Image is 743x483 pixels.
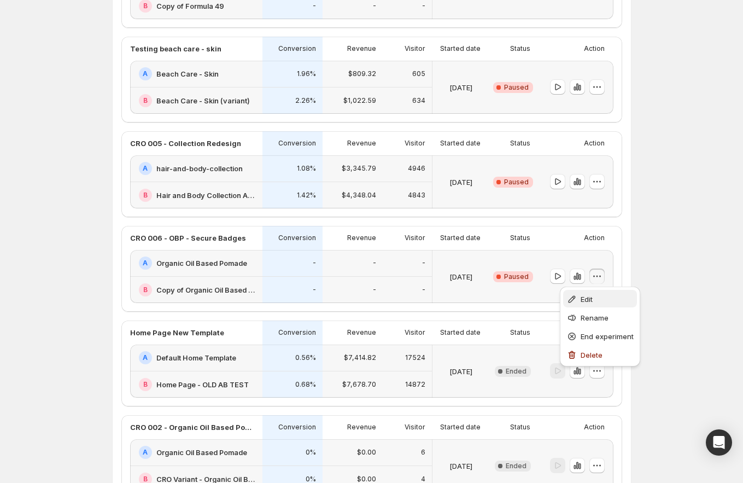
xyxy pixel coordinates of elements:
[278,423,316,432] p: Conversion
[449,82,472,93] p: [DATE]
[449,271,472,282] p: [DATE]
[278,44,316,53] p: Conversion
[347,139,376,148] p: Revenue
[143,164,148,173] h2: A
[440,234,481,242] p: Started date
[156,379,249,390] h2: Home Page - OLD AB TEST
[156,95,250,106] h2: Beach Care - Skin (variant)
[412,69,425,78] p: 605
[278,234,316,242] p: Conversion
[563,327,637,345] button: End experiment
[295,96,316,105] p: 2.26%
[156,163,243,174] h2: hair-and-body-collection
[342,191,376,200] p: $4,348.04
[584,139,605,148] p: Action
[347,423,376,432] p: Revenue
[440,423,481,432] p: Started date
[422,259,425,267] p: -
[408,191,425,200] p: 4843
[373,2,376,10] p: -
[306,448,316,457] p: 0%
[440,328,481,337] p: Started date
[130,327,224,338] p: Home Page New Template
[510,234,530,242] p: Status
[506,462,526,470] span: Ended
[343,96,376,105] p: $1,022.59
[143,69,148,78] h2: A
[373,259,376,267] p: -
[581,295,593,304] span: Edit
[405,423,425,432] p: Visitor
[408,164,425,173] p: 4946
[156,68,219,79] h2: Beach Care - Skin
[422,2,425,10] p: -
[581,313,609,322] span: Rename
[563,290,637,307] button: Edit
[297,164,316,173] p: 1.08%
[143,259,148,267] h2: A
[504,178,529,187] span: Paused
[313,2,316,10] p: -
[405,353,425,362] p: 17524
[510,328,530,337] p: Status
[348,69,376,78] p: $809.32
[143,191,148,200] h2: B
[504,83,529,92] span: Paused
[504,272,529,281] span: Paused
[143,448,148,457] h2: A
[130,138,241,149] p: CRO 005 - Collection Redesign
[347,328,376,337] p: Revenue
[156,352,236,363] h2: Default Home Template
[156,1,224,11] h2: Copy of Formula 49
[405,234,425,242] p: Visitor
[449,177,472,188] p: [DATE]
[143,96,148,105] h2: B
[342,380,376,389] p: $7,678.70
[412,96,425,105] p: 634
[130,422,256,433] p: CRO 002 - Organic Oil Based Pomade - Subscription Box
[143,286,148,294] h2: B
[156,447,247,458] h2: Organic Oil Based Pomade
[278,139,316,148] p: Conversion
[421,448,425,457] p: 6
[313,286,316,294] p: -
[584,423,605,432] p: Action
[422,286,425,294] p: -
[156,258,247,269] h2: Organic Oil Based Pomade
[357,448,376,457] p: $0.00
[297,191,316,200] p: 1.42%
[584,234,605,242] p: Action
[130,232,246,243] p: CRO 006 - OBP - Secure Badges
[313,259,316,267] p: -
[440,139,481,148] p: Started date
[342,164,376,173] p: $3,345.79
[581,351,602,359] span: Delete
[405,380,425,389] p: 14872
[156,284,256,295] h2: Copy of Organic Oil Based Pomade
[295,353,316,362] p: 0.56%
[584,44,605,53] p: Action
[347,234,376,242] p: Revenue
[344,353,376,362] p: $7,414.82
[581,332,634,341] span: End experiment
[405,328,425,337] p: Visitor
[295,380,316,389] p: 0.68%
[506,367,526,376] span: Ended
[563,309,637,326] button: Rename
[706,429,732,456] div: Open Intercom Messenger
[130,43,221,54] p: Testing beach care - skin
[563,346,637,363] button: Delete
[143,380,148,389] h2: B
[143,2,148,10] h2: B
[373,286,376,294] p: -
[405,44,425,53] p: Visitor
[347,44,376,53] p: Revenue
[143,353,148,362] h2: A
[278,328,316,337] p: Conversion
[449,366,472,377] p: [DATE]
[440,44,481,53] p: Started date
[510,44,530,53] p: Status
[405,139,425,148] p: Visitor
[297,69,316,78] p: 1.96%
[510,423,530,432] p: Status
